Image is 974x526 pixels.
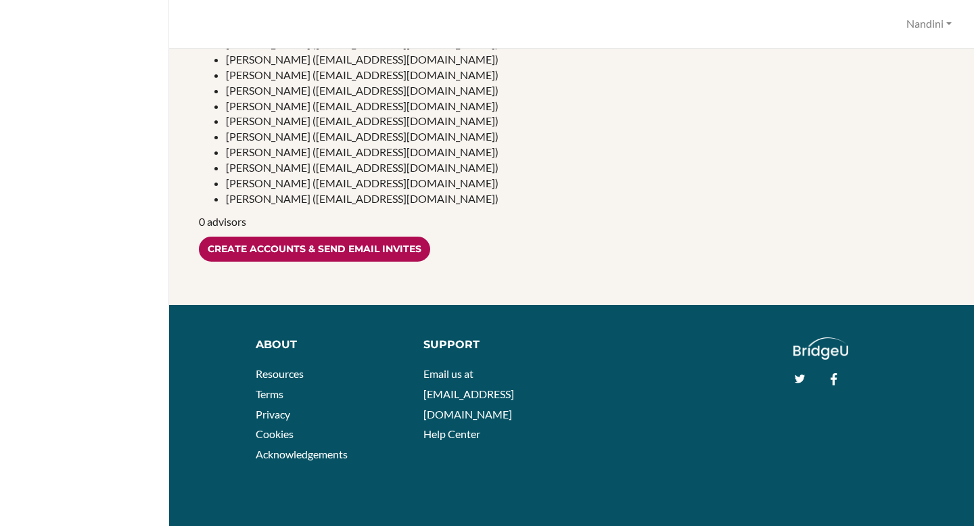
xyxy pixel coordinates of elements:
[226,68,944,83] li: [PERSON_NAME] ([EMAIL_ADDRESS][DOMAIN_NAME])
[199,237,430,262] input: Create accounts & send email invites
[256,408,290,421] a: Privacy
[793,337,848,360] img: logo_white@2x-f4f0deed5e89b7ecb1c2cc34c3e3d731f90f0f143d5ea2071677605dd97b5244.png
[199,214,944,230] p: 0 advisors
[226,99,944,114] li: [PERSON_NAME] ([EMAIL_ADDRESS][DOMAIN_NAME])
[226,83,944,99] li: [PERSON_NAME] ([EMAIL_ADDRESS][DOMAIN_NAME])
[423,427,480,440] a: Help Center
[226,176,944,191] li: [PERSON_NAME] ([EMAIL_ADDRESS][DOMAIN_NAME])
[423,367,514,420] a: Email us at [EMAIL_ADDRESS][DOMAIN_NAME]
[256,367,304,380] a: Resources
[226,191,944,207] li: [PERSON_NAME] ([EMAIL_ADDRESS][DOMAIN_NAME])
[256,337,404,353] div: About
[226,145,944,160] li: [PERSON_NAME] ([EMAIL_ADDRESS][DOMAIN_NAME])
[256,448,348,460] a: Acknowledgements
[256,427,294,440] a: Cookies
[226,129,944,145] li: [PERSON_NAME] ([EMAIL_ADDRESS][DOMAIN_NAME])
[256,387,283,400] a: Terms
[900,11,958,37] button: Nandini
[226,52,944,68] li: [PERSON_NAME] ([EMAIL_ADDRESS][DOMAIN_NAME])
[423,337,561,353] div: Support
[226,114,944,129] li: [PERSON_NAME] ([EMAIL_ADDRESS][DOMAIN_NAME])
[226,160,944,176] li: [PERSON_NAME] ([EMAIL_ADDRESS][DOMAIN_NAME])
